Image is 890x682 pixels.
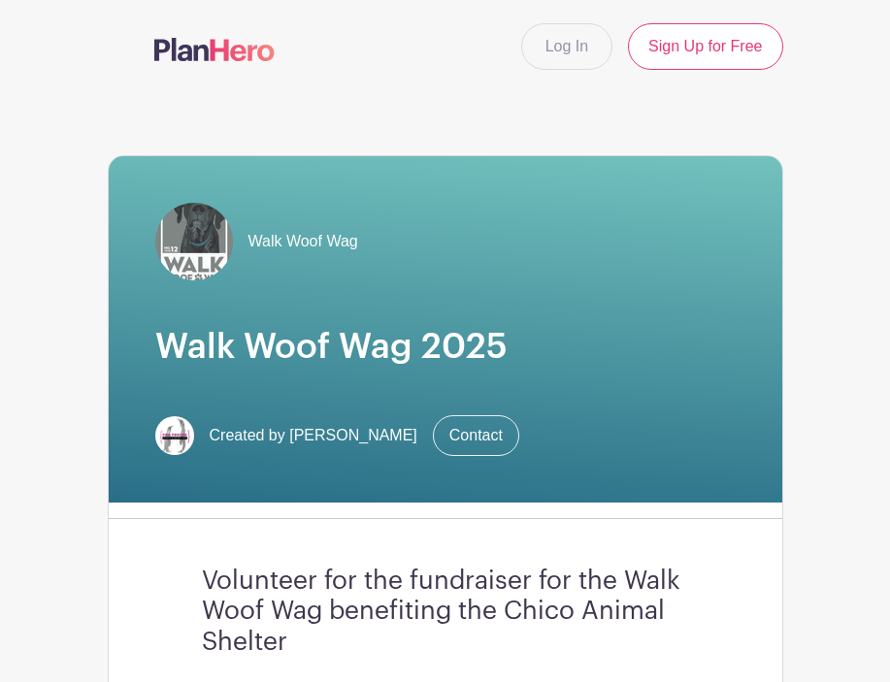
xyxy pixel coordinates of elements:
a: Contact [433,415,519,456]
img: PP%20LOGO.png [155,416,194,455]
span: Created by [PERSON_NAME] [210,424,417,447]
span: Walk Woof Wag [248,230,358,253]
h3: Volunteer for the fundraiser for the Walk Woof Wag benefiting the Chico Animal Shelter [202,566,689,658]
h1: Walk Woof Wag 2025 [155,327,736,369]
a: Log In [521,23,612,70]
img: logo-507f7623f17ff9eddc593b1ce0a138ce2505c220e1c5a4e2b4648c50719b7d32.svg [154,38,275,61]
a: Sign Up for Free [628,23,782,70]
img: www12.jpg [155,203,233,280]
